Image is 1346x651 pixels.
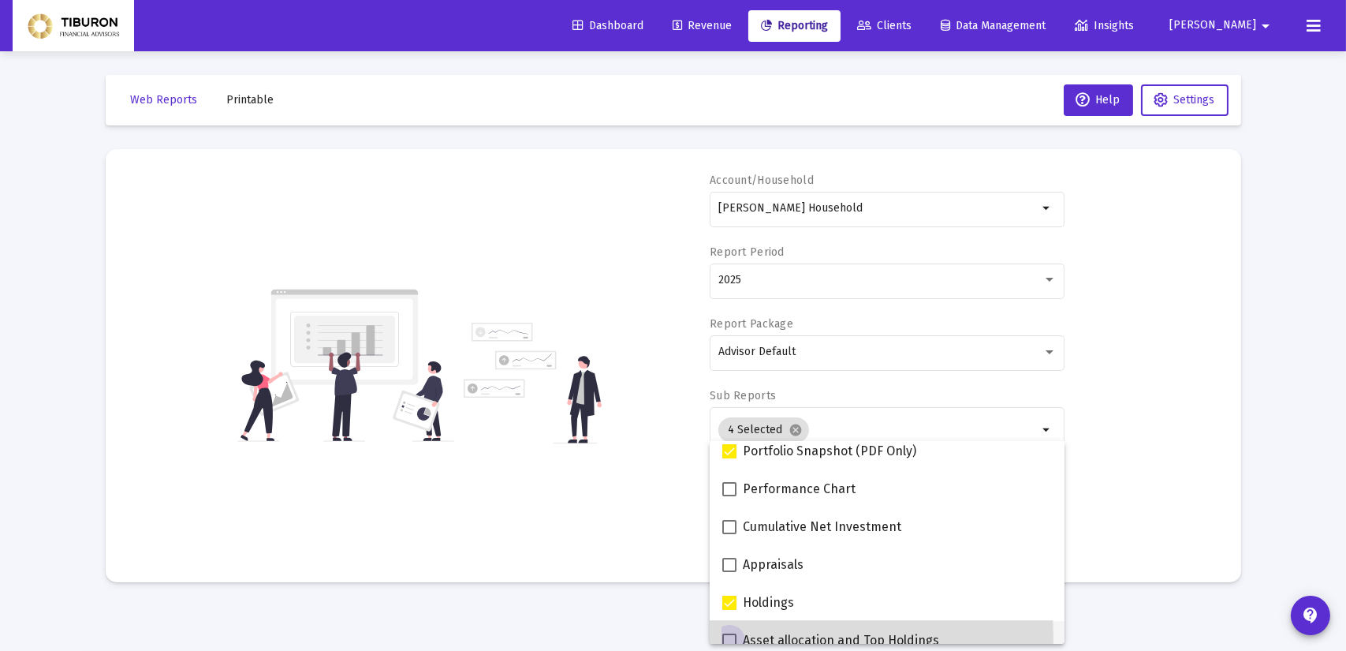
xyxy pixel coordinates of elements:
span: Clients [857,19,912,32]
img: reporting [237,287,454,443]
label: Report Period [710,245,785,259]
button: Help [1064,84,1133,116]
span: Reporting [761,19,828,32]
span: Advisor Default [718,345,796,358]
span: Asset allocation and Top Holdings [743,631,939,650]
img: reporting-alt [464,323,602,443]
mat-icon: arrow_drop_down [1256,10,1275,42]
button: Printable [214,84,287,116]
a: Clients [845,10,924,42]
mat-chip-list: Selection [718,414,1038,446]
label: Report Package [710,317,793,331]
a: Reporting [748,10,841,42]
span: Web Reports [131,93,198,107]
button: Web Reports [118,84,211,116]
mat-icon: cancel [789,423,803,437]
a: Data Management [928,10,1058,42]
span: Revenue [673,19,732,32]
span: [PERSON_NAME] [1169,19,1256,32]
span: Data Management [941,19,1046,32]
a: Revenue [660,10,744,42]
span: Holdings [743,593,794,612]
span: Portfolio Snapshot (PDF Only) [743,442,916,461]
button: [PERSON_NAME] [1150,9,1294,41]
mat-icon: arrow_drop_down [1038,421,1057,440]
img: Dashboard [24,10,122,42]
span: Performance Chart [743,480,856,499]
span: Appraisals [743,556,803,574]
span: 2025 [718,273,741,286]
mat-icon: arrow_drop_down [1038,199,1057,218]
a: Dashboard [560,10,656,42]
span: Cumulative Net Investment [743,518,901,537]
span: Printable [227,93,274,107]
label: Account/Household [710,174,814,187]
mat-icon: contact_support [1301,606,1320,625]
span: Help [1076,93,1120,107]
a: Insights [1062,10,1147,42]
button: Settings [1141,84,1229,116]
span: Dashboard [572,19,643,32]
span: Insights [1075,19,1134,32]
label: Sub Reports [710,389,776,402]
input: Search or select an account or household [718,202,1038,215]
span: Settings [1174,93,1215,107]
mat-chip: 4 Selected [718,417,809,443]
